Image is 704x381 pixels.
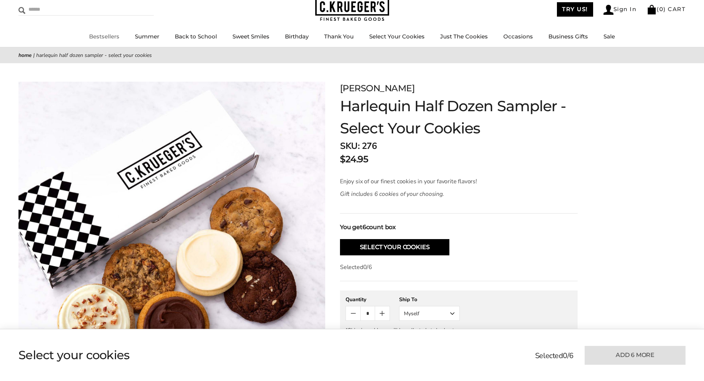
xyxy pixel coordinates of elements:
a: Birthday [285,33,309,40]
a: Sale [603,33,615,40]
span: 0 [563,351,567,361]
a: Home [18,52,32,59]
a: Bestsellers [89,33,119,40]
gfm-form: New recipient [340,290,578,345]
a: Occasions [503,33,533,40]
img: Account [603,5,613,15]
span: 6 [368,263,372,271]
a: Back to School [175,33,217,40]
span: 0 [363,263,367,271]
p: Selected / [340,263,578,272]
h1: Harlequin Half Dozen Sampler - Select Your Cookies [340,95,578,139]
a: Sign In [603,5,637,15]
button: Count plus [375,306,390,320]
button: Select Your Cookies [340,239,449,255]
a: Business Gifts [548,33,588,40]
img: Bag [647,5,657,14]
a: Just The Cookies [440,33,488,40]
span: 6 [569,351,574,361]
p: Selected / [535,350,574,361]
a: Sweet Smiles [232,33,269,40]
div: *Shipping address will be collected at checkout [346,327,572,334]
div: Ship To [399,296,460,303]
a: Select Your Cookies [369,33,425,40]
a: TRY US! [557,2,593,17]
p: [PERSON_NAME] [340,82,578,95]
input: Search [18,4,106,15]
em: Gift includes 6 cookies of your choosing. [340,190,444,198]
a: (0) CART [647,6,686,13]
a: Summer [135,33,159,40]
input: Quantity [360,306,375,320]
a: Thank You [324,33,354,40]
img: Search [18,7,25,14]
button: Count minus [346,306,360,320]
span: | [33,52,35,59]
button: Myself [399,306,460,321]
strong: You get count box [340,223,396,232]
span: 0 [659,6,664,13]
div: Quantity [346,296,390,303]
span: 6 [363,224,366,231]
nav: breadcrumbs [18,51,686,59]
p: Enjoy six of our finest cookies in your favorite flavors! [340,177,542,186]
p: $24.95 [340,153,368,166]
span: Harlequin Half Dozen Sampler - Select Your Cookies [36,52,152,59]
strong: SKU: [340,140,360,152]
span: 276 [362,140,377,152]
button: Add 6 more [585,346,686,365]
